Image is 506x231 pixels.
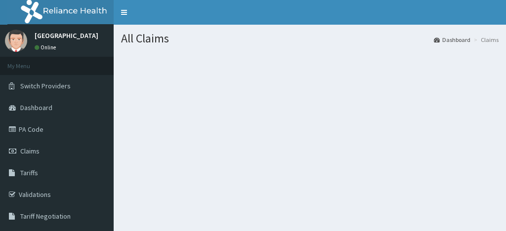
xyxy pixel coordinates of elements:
p: [GEOGRAPHIC_DATA] [35,32,98,39]
span: Tariff Negotiation [20,212,71,221]
h1: All Claims [121,32,499,45]
span: Dashboard [20,103,52,112]
span: Switch Providers [20,81,71,90]
li: Claims [471,36,499,44]
span: Claims [20,147,40,155]
a: Dashboard [434,36,470,44]
span: Tariffs [20,168,38,177]
a: Online [35,44,58,51]
img: User Image [5,30,27,52]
